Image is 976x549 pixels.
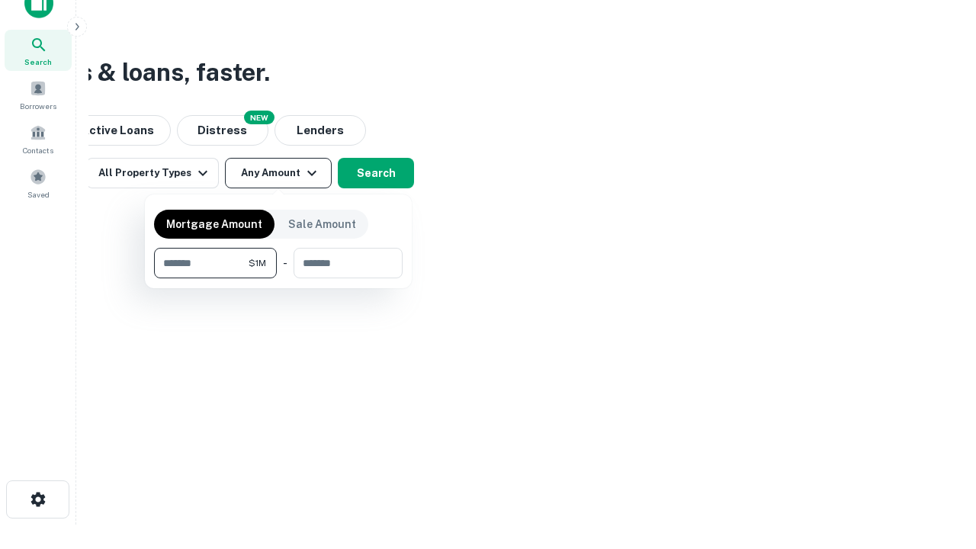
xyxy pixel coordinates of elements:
iframe: Chat Widget [900,427,976,500]
p: Mortgage Amount [166,216,262,233]
span: $1M [249,256,266,270]
div: - [283,248,287,278]
p: Sale Amount [288,216,356,233]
